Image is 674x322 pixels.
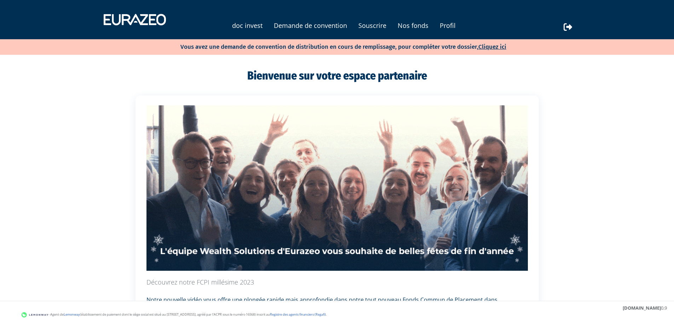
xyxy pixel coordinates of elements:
a: Souscrire [358,21,386,30]
div: Bienvenue sur votre espace partenaire [130,68,544,95]
img: logo-lemonway.png [21,311,48,318]
a: Registre des agents financiers (Regafi) [270,312,326,317]
a: doc invest [232,21,263,30]
img: GIF description [146,105,528,271]
p: Vous avez une demande de convention de distribution en cours de remplissage, pour compléter votre... [160,41,506,51]
a: Cliquez ici [478,43,506,51]
a: Nos fonds [398,21,428,30]
a: Demande de convention [274,21,347,30]
p: Découvrez notre FCPI millésime 2023 [146,278,528,287]
div: - Agent de (établissement de paiement dont le siège social est situé au [STREET_ADDRESS], agréé p... [7,311,667,318]
a: Profil [440,21,456,30]
a: Lemonway [64,312,80,317]
strong: [DOMAIN_NAME] [623,305,661,311]
div: 0.9 [623,305,667,311]
img: 1731417592-eurazeo_logo_blanc.png [98,9,171,30]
